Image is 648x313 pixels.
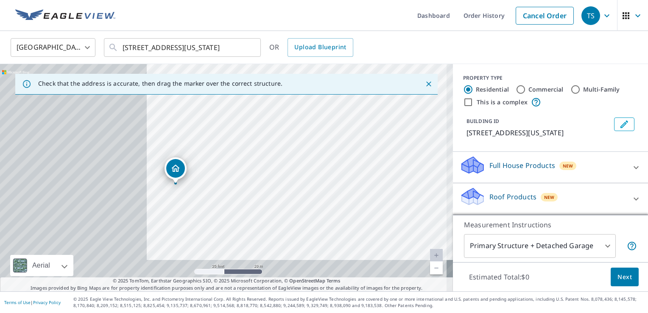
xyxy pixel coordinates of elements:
[617,272,632,282] span: Next
[4,299,31,305] a: Terms of Use
[611,268,639,287] button: Next
[430,249,443,262] a: Current Level 20, Zoom In Disabled
[30,255,53,276] div: Aerial
[516,7,574,25] a: Cancel Order
[38,80,282,87] p: Check that the address is accurate, then drag the marker over the correct structure.
[327,277,341,284] a: Terms
[460,187,641,211] div: Roof ProductsNew
[466,117,499,125] p: BUILDING ID
[430,262,443,274] a: Current Level 20, Zoom Out
[423,78,434,89] button: Close
[581,6,600,25] div: TS
[489,160,555,170] p: Full House Products
[614,117,634,131] button: Edit building 1
[462,268,536,286] p: Estimated Total: $0
[4,300,61,305] p: |
[269,38,353,57] div: OR
[294,42,346,53] span: Upload Blueprint
[11,36,95,59] div: [GEOGRAPHIC_DATA]
[73,296,644,309] p: © 2025 Eagle View Technologies, Inc. and Pictometry International Corp. All Rights Reserved. Repo...
[477,98,528,106] label: This is a complex
[627,241,637,251] span: Your report will include the primary structure and a detached garage if one exists.
[15,9,115,22] img: EV Logo
[466,128,611,138] p: [STREET_ADDRESS][US_STATE]
[460,155,641,179] div: Full House ProductsNew
[464,234,616,258] div: Primary Structure + Detached Garage
[289,277,325,284] a: OpenStreetMap
[288,38,353,57] a: Upload Blueprint
[464,220,637,230] p: Measurement Instructions
[463,74,638,82] div: PROPERTY TYPE
[113,277,341,285] span: © 2025 TomTom, Earthstar Geographics SIO, © 2025 Microsoft Corporation, ©
[165,157,187,184] div: Dropped pin, building 1, Residential property, 509 E Washington St Napoleon, OH 43545
[476,85,509,94] label: Residential
[10,255,73,276] div: Aerial
[528,85,564,94] label: Commercial
[583,85,620,94] label: Multi-Family
[544,194,555,201] span: New
[489,192,536,202] p: Roof Products
[123,36,243,59] input: Search by address or latitude-longitude
[563,162,573,169] span: New
[33,299,61,305] a: Privacy Policy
